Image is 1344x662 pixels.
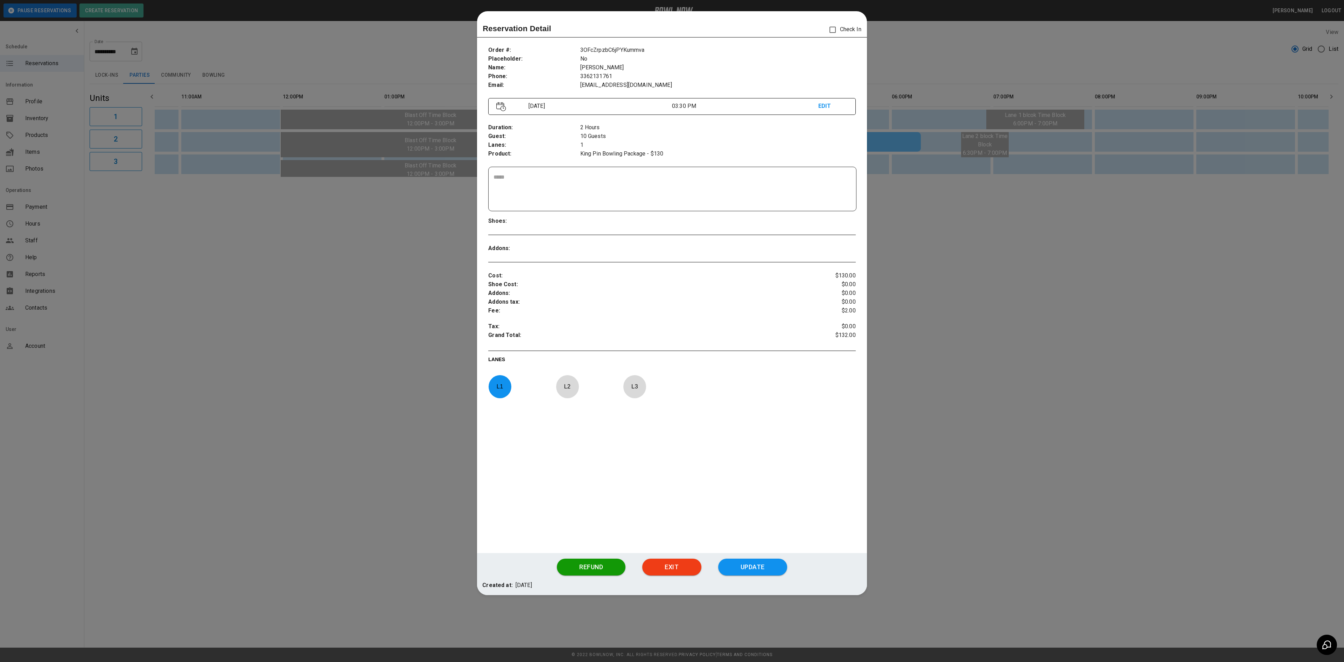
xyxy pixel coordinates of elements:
p: No [580,55,856,63]
p: Check In [825,22,861,37]
p: Lanes : [488,141,580,150]
p: [DATE] [526,102,672,110]
p: Placeholder : [488,55,580,63]
p: $130.00 [794,271,856,280]
p: $0.00 [794,322,856,331]
p: Name : [488,63,580,72]
p: L 2 [556,378,579,395]
p: King Pin Bowling Package - $130 [580,150,856,158]
p: L 3 [623,378,646,395]
p: $132.00 [794,331,856,342]
button: Exit [642,559,701,575]
p: Reservation Detail [483,23,551,34]
p: EDIT [818,102,848,111]
p: Order # : [488,46,580,55]
p: Duration : [488,123,580,132]
p: L 1 [488,378,511,395]
p: Addons : [488,244,580,253]
p: 10 Guests [580,132,856,141]
p: Product : [488,150,580,158]
img: Vector [496,102,506,111]
button: Update [718,559,787,575]
button: Refund [557,559,625,575]
p: Grand Total : [488,331,794,342]
p: Created at: [482,581,513,590]
p: LANES [488,356,856,366]
p: $0.00 [794,280,856,289]
p: Tax : [488,322,794,331]
p: Guest : [488,132,580,141]
p: [DATE] [516,581,532,590]
p: $0.00 [794,289,856,298]
p: Addons : [488,289,794,298]
p: Shoes : [488,217,580,226]
p: Cost : [488,271,794,280]
p: 03:30 PM [672,102,818,110]
p: 1 [580,141,856,150]
p: [PERSON_NAME] [580,63,856,72]
p: [EMAIL_ADDRESS][DOMAIN_NAME] [580,81,856,90]
p: 3362131761 [580,72,856,81]
p: 3OFcZrpzbC6jPYKummva [580,46,856,55]
p: Shoe Cost : [488,280,794,289]
p: $0.00 [794,298,856,306]
p: 2 Hours [580,123,856,132]
p: Email : [488,81,580,90]
p: Addons tax : [488,298,794,306]
p: Fee : [488,306,794,315]
p: $2.00 [794,306,856,315]
p: Phone : [488,72,580,81]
